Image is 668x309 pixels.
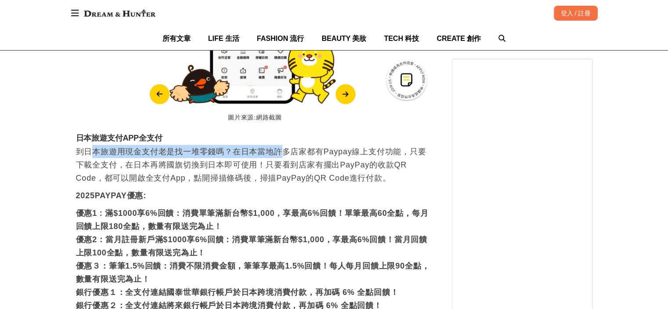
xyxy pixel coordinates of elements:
strong: 優惠３：筆筆1.5%回饋：消費不限消費金額，筆筆享最高1.5%回饋！每人每月回饋上限90全點，數量有限送完為止！ [76,262,430,284]
h3: 日本旅遊支付APP全支付 [76,134,434,143]
a: BEAUTY 美妝 [321,27,366,50]
a: TECH 科技 [384,27,419,50]
span: CREATE 創作 [437,35,481,42]
a: FASHION 流行 [257,27,304,50]
span: 所有文章 [162,35,191,42]
span: FASHION 流行 [257,35,304,42]
span: BEAUTY 美妝 [321,35,366,42]
span: LIFE 生活 [208,35,239,42]
img: Dream & Hunter [79,5,160,21]
a: 所有文章 [162,27,191,50]
strong: 優惠2：當月註冊新戶滿$1000享6%回饋：消費單筆滿新台幣$1,000，享最高6%回饋！當月回饋上限100全點，數量有限送完為止！ [76,235,427,257]
strong: 優惠1 : 滿$1000享6%回饋：消費單筆滿新台幣$1,000，享最高6%回饋！單筆最高60全點，每月回饋上限180全點，數量有限送完為止！ [76,209,429,231]
p: 到日本旅遊用現金支付老是找一堆零錢嗎？在日本當地許多店家都有Paypay線上支付功能，只要下載全支付，在日本再將國旗切換到日本即可使用！只要看到店家有擺出PayPay的收款QR Code，都可以... [76,145,434,185]
a: CREATE 創作 [437,27,481,50]
a: LIFE 生活 [208,27,239,50]
figcaption: 圖片來源:網路截圖 [76,109,434,127]
span: TECH 科技 [384,35,419,42]
strong: 銀行優惠１：全支付連結國泰世華銀行帳戶於日本跨境消費付款，再加碼 6% 全點回饋！ [76,288,399,297]
strong: 2025PAYPAY優惠: [76,191,146,200]
div: 登入 / 註冊 [554,6,598,21]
